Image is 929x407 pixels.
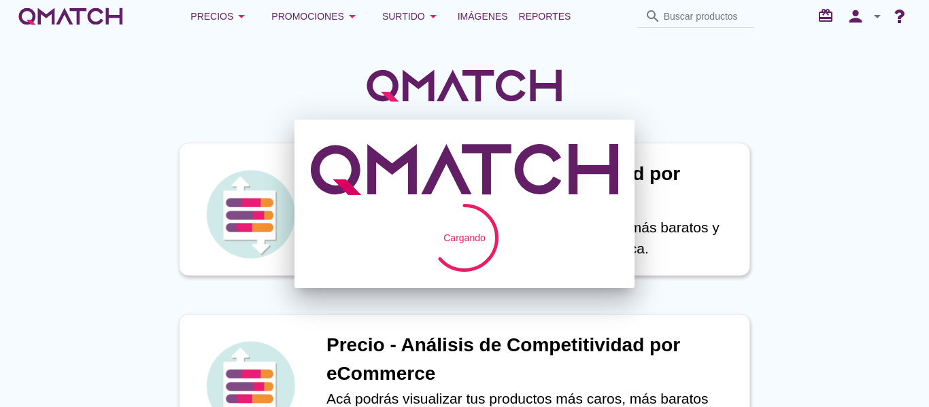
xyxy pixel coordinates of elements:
[190,8,250,24] div: Precios
[443,230,486,245] div: Cargando
[817,7,839,24] i: redeem
[452,3,513,30] a: Imágenes
[371,3,452,30] button: Surtido
[519,8,571,24] span: Reportes
[233,8,250,24] i: arrow_drop_down
[842,7,869,26] i: person
[869,8,885,24] i: arrow_drop_down
[260,3,371,30] button: Promociones
[362,52,567,120] img: QMatchLogo
[513,3,577,30] a: Reportes
[16,3,125,30] a: white-qmatch-logo
[458,8,508,24] span: Imágenes
[180,3,260,30] button: Precios
[326,331,736,388] h1: Precio - Análisis de Competitividad por eCommerce
[344,8,360,24] i: arrow_drop_down
[645,8,661,24] i: search
[311,136,618,204] div: QMatch logo
[664,5,747,27] input: Buscar productos
[271,8,360,24] div: Promociones
[160,143,769,276] a: iconPrecio - Análisis de Competitividad por marcaAcá podrás visualizar tus productos más caros, m...
[425,8,441,24] i: arrow_drop_down
[382,8,441,24] div: Surtido
[203,166,298,262] img: icon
